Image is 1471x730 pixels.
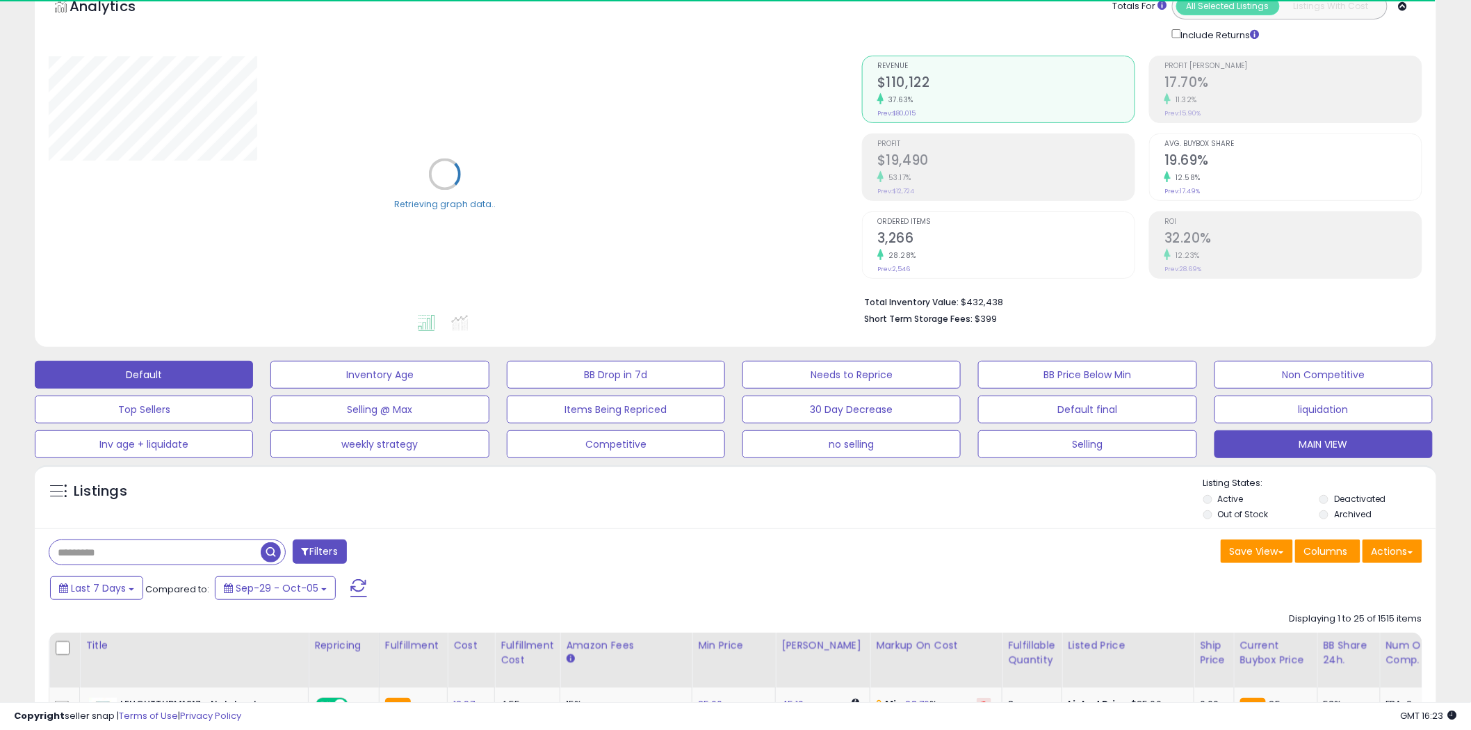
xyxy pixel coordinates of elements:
button: Last 7 Days [50,576,143,600]
span: 2025-10-13 16:23 GMT [1401,709,1457,722]
button: Non Competitive [1214,361,1433,389]
label: Archived [1334,508,1372,520]
h2: 19.69% [1164,152,1422,171]
div: Repricing [314,638,373,653]
li: $432,438 [864,293,1412,309]
button: Save View [1221,540,1293,563]
p: Listing States: [1203,477,1436,490]
div: Fulfillment Cost [501,638,554,667]
div: Fulfillment [385,638,441,653]
h2: 32.20% [1164,230,1422,249]
div: Amazon Fees [566,638,686,653]
span: Profit [877,140,1135,148]
button: BB Drop in 7d [507,361,725,389]
h2: $110,122 [877,74,1135,93]
a: Privacy Policy [180,709,241,722]
button: weekly strategy [270,430,489,458]
button: Top Sellers [35,396,253,423]
span: Profit [PERSON_NAME] [1164,63,1422,70]
a: Terms of Use [119,709,178,722]
small: Amazon Fees. [566,653,574,665]
div: Title [86,638,302,653]
span: Avg. Buybox Share [1164,140,1422,148]
span: Last 7 Days [71,581,126,595]
button: Default [35,361,253,389]
small: 12.23% [1171,250,1200,261]
h2: 17.70% [1164,74,1422,93]
h5: Listings [74,482,127,501]
div: Ship Price [1200,638,1228,667]
button: Needs to Reprice [742,361,961,389]
button: Competitive [507,430,725,458]
button: 30 Day Decrease [742,396,961,423]
small: Prev: 17.49% [1164,187,1200,195]
small: 28.28% [884,250,916,261]
span: Compared to: [145,583,209,596]
small: 12.58% [1171,172,1201,183]
h2: 3,266 [877,230,1135,249]
button: liquidation [1214,396,1433,423]
small: Prev: 15.90% [1164,109,1201,117]
span: Sep-29 - Oct-05 [236,581,318,595]
small: Prev: $12,724 [877,187,914,195]
span: Columns [1304,544,1348,558]
b: Short Term Storage Fees: [864,313,973,325]
div: Markup on Cost [876,638,996,653]
div: [PERSON_NAME] [781,638,864,653]
button: BB Price Below Min [978,361,1196,389]
small: 53.17% [884,172,911,183]
span: Revenue [877,63,1135,70]
button: Selling [978,430,1196,458]
div: Displaying 1 to 25 of 1515 items [1290,613,1422,626]
button: Items Being Repriced [507,396,725,423]
button: Sep-29 - Oct-05 [215,576,336,600]
button: Filters [293,540,347,564]
span: $399 [975,312,997,325]
button: Selling @ Max [270,396,489,423]
button: Inventory Age [270,361,489,389]
div: BB Share 24h. [1324,638,1374,667]
div: Retrieving graph data.. [394,198,496,211]
strong: Copyright [14,709,65,722]
small: 37.63% [884,95,913,105]
button: Columns [1295,540,1360,563]
div: Listed Price [1068,638,1188,653]
button: Actions [1363,540,1422,563]
label: Out of Stock [1218,508,1269,520]
div: Min Price [698,638,770,653]
small: 11.32% [1171,95,1197,105]
button: no selling [742,430,961,458]
h2: $19,490 [877,152,1135,171]
div: Include Returns [1162,26,1276,42]
label: Deactivated [1334,493,1386,505]
button: Default final [978,396,1196,423]
small: Prev: 2,546 [877,265,910,273]
div: Fulfillable Quantity [1008,638,1056,667]
button: Inv age + liquidate [35,430,253,458]
button: MAIN VIEW [1214,430,1433,458]
span: ROI [1164,218,1422,226]
div: seller snap | | [14,710,241,723]
div: Current Buybox Price [1240,638,1312,667]
div: Cost [453,638,489,653]
b: Total Inventory Value: [864,296,959,308]
span: Ordered Items [877,218,1135,226]
th: The percentage added to the cost of goods (COGS) that forms the calculator for Min & Max prices. [870,633,1002,688]
div: Num of Comp. [1386,638,1437,667]
small: Prev: 28.69% [1164,265,1201,273]
label: Active [1218,493,1244,505]
small: Prev: $80,015 [877,109,916,117]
